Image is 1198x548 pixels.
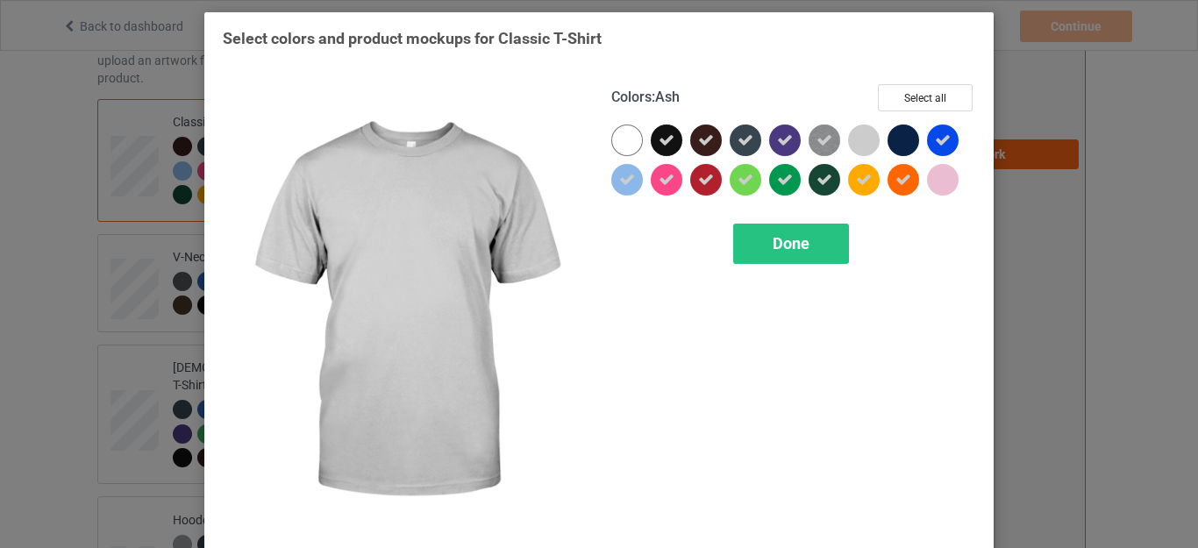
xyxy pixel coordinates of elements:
button: Select all [878,84,973,111]
span: Select colors and product mockups for Classic T-Shirt [223,29,602,47]
span: Colors [611,89,652,105]
img: regular.jpg [223,84,587,539]
span: Ash [655,89,680,105]
img: heather_texture.png [809,125,840,156]
span: Done [773,234,809,253]
h4: : [611,89,680,107]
